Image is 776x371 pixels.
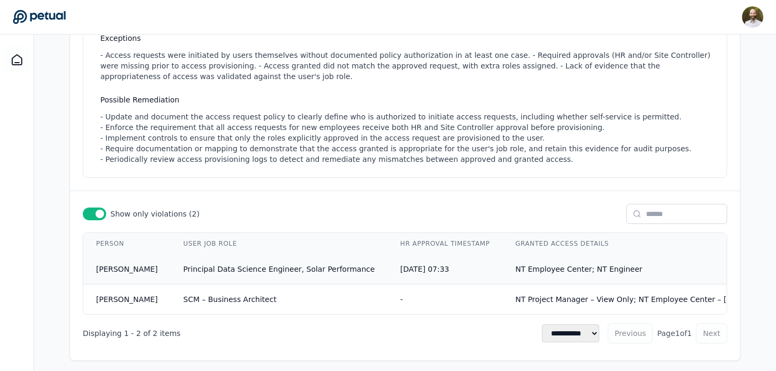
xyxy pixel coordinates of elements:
button: Previous [608,323,653,343]
th: Person [83,233,170,254]
a: Go to Dashboard [13,10,66,24]
span: NT Employee Center; NT Engineer [515,265,642,273]
span: SCM – Business Architect [183,295,277,304]
th: User Job Role [170,233,387,254]
div: Displaying 1 - 2 of 2 items [83,328,180,339]
span: - [400,295,403,304]
span: Show only violations ( 2 ) [110,209,200,219]
span: Page 1 of 1 [657,328,692,339]
div: - Update and document the access request policy to clearly define who is authorized to initiate a... [100,111,714,165]
span: [DATE] 07:33 [400,265,449,273]
h3: Exceptions [100,33,714,44]
img: David Coulombe [742,6,763,28]
span: Principal Data Science Engineer, Solar Performance [183,265,375,273]
span: [PERSON_NAME] [96,295,158,304]
th: HR Approval Timestamp [387,233,503,254]
span: [PERSON_NAME] [96,265,158,273]
h3: Possible Remediation [100,94,714,105]
button: Next [696,323,727,343]
a: Dashboard [4,47,30,73]
div: - Access requests were initiated by users themselves without documented policy authorization in a... [100,50,714,82]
